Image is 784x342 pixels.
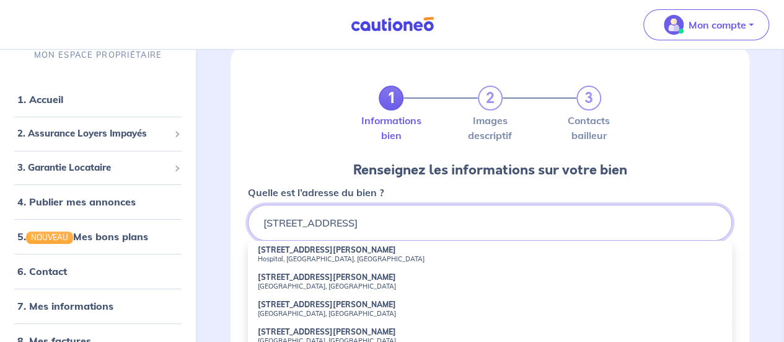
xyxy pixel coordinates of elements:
div: 1. Accueil [5,87,191,112]
a: 4. Publier mes annonces [17,196,136,208]
img: Cautioneo [346,17,439,32]
span: 3. Garantie Locataire [17,161,169,175]
small: Hospital, [GEOGRAPHIC_DATA], [GEOGRAPHIC_DATA] [258,254,722,263]
strong: [STREET_ADDRESS][PERSON_NAME] [258,245,396,254]
strong: [STREET_ADDRESS][PERSON_NAME] [258,300,396,309]
div: 6. Contact [5,259,191,284]
input: Ex. : 165 avenue de bretagne, Lille [248,205,732,241]
small: [GEOGRAPHIC_DATA], [GEOGRAPHIC_DATA] [258,309,722,318]
span: 2. Assurance Loyers Impayés [17,127,169,141]
div: 3. Garantie Locataire [5,156,191,180]
div: 4. Publier mes annonces [5,189,191,214]
div: 5.NOUVEAUMes bons plans [5,224,191,249]
div: 7. Mes informations [5,294,191,318]
small: [GEOGRAPHIC_DATA], [GEOGRAPHIC_DATA] [258,282,722,290]
a: 7. Mes informations [17,300,113,312]
div: 2. Assurance Loyers Impayés [5,122,191,146]
p: MON ESPACE PROPRIÉTAIRE [34,49,162,61]
label: Contacts bailleur [576,115,601,140]
button: illu_account_valid_menu.svgMon compte [643,9,769,40]
a: 5.NOUVEAUMes bons plans [17,230,148,243]
img: illu_account_valid_menu.svg [664,15,684,35]
strong: [STREET_ADDRESS][PERSON_NAME] [258,327,396,336]
label: Informations bien [379,115,403,140]
div: Renseignez les informations sur votre bien [353,160,627,180]
a: 1. Accueil [17,93,63,106]
p: Mon compte [689,17,746,32]
label: Images descriptif [478,115,503,140]
a: 6. Contact [17,265,67,277]
p: Quelle est l’adresse du bien ? [248,185,384,200]
strong: [STREET_ADDRESS][PERSON_NAME] [258,272,396,282]
a: 1 [379,86,403,110]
